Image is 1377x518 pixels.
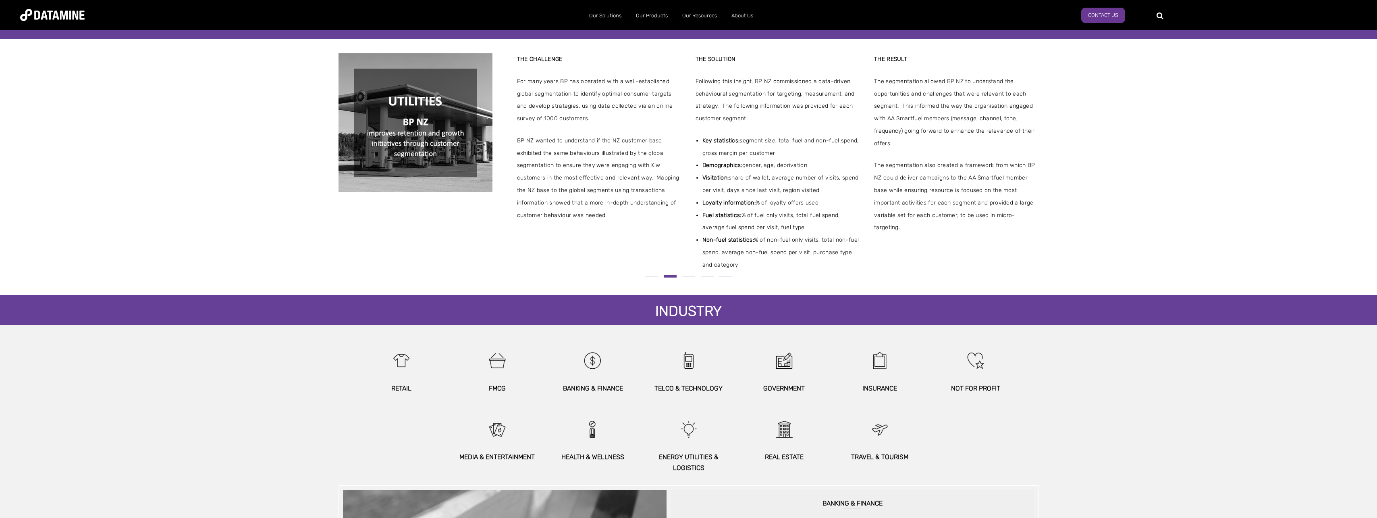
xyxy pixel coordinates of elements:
a: Our Products [629,5,675,26]
strong: Loyalty information: [702,199,756,206]
span: The segmentation allowed BP NZ to understand the opportunities and challenges that were relevant ... [874,75,1038,150]
img: Not%20For%20Profit.png [958,343,993,379]
strong: THE CHALLENGE [517,56,563,63]
p: HEALTH & WELLNESS [550,451,636,462]
span: % of non-fuel only visits, total non-fuel spend, average non-fuel spend per visit, purchase type ... [702,234,860,271]
img: Insurance.png [862,343,897,379]
p: ENERGY UTILITIES & Logistics [645,451,732,473]
img: Male%20sideways.png [575,411,610,447]
span: share of wallet, average number of visits, spend per visit, days since last visit, region visited [702,172,860,197]
p: REAL ESTATE [741,451,827,462]
p: BANKING & FINANCE [550,383,636,394]
strong: Visitation: [702,174,729,181]
strong: Key statistics: [702,137,740,144]
strong: THE SOLUTION [696,56,736,63]
p: FMCG [454,383,540,394]
strong: Demographics: [702,162,742,169]
img: Datamine [20,9,85,21]
img: Telecomms.png [671,343,706,379]
a: Our Resources [675,5,724,26]
span: % of fuel only visits, total fuel spend, average fuel spend per visit, fuel type [702,209,860,234]
p: NOT FOR PROFIT [932,383,1019,394]
span: BP NZ wanted to understand if the NZ customer base exhibited the same behaviours illustrated by t... [517,135,681,222]
strong: Non-fuel statistics: [702,236,754,243]
p: Retail [358,383,445,394]
a: Contact us [1081,8,1125,23]
span: Following this insight, BP NZ commissioned a data-driven behavioural segmentation for targeting, ... [696,75,860,125]
span: For many years BP has operated with a well-established global segmentation to identify optimal co... [517,75,681,125]
p: GOVERNMENT [741,383,827,394]
img: Government.png [767,343,802,379]
span: segment size, total fuel and non-fuel spend, gross margin per customer [702,135,860,160]
strong: Fuel statistics: [702,212,741,219]
h6: BANKING & FINANCE [679,500,1026,508]
p: TELCO & TECHNOLOGY [645,383,732,394]
h4: Industry [647,303,730,321]
span: The segmentation also created a framework from which BP NZ could deliver campaigns to the AA Smar... [874,159,1038,234]
p: INSURANCE [837,383,923,394]
p: Travel & Tourism [837,451,923,462]
img: Apartment.png [767,411,802,447]
img: Utilities.png [671,411,706,447]
a: About Us [724,5,760,26]
img: BP%20Case%20Study%20Image.png [339,53,492,192]
img: Entertainment.png [480,411,515,447]
img: FMCG.png [480,343,515,379]
span: gender, age, deprivation [702,159,860,172]
img: Banking%20%26%20Financial.png [575,343,610,379]
strong: THE RESULT [874,56,907,63]
p: MEDIA & ENTERTAINMENT [454,451,540,462]
span: % of loyalty offers used [702,197,860,209]
a: Our Solutions [582,5,629,26]
img: Travel%20%26%20Tourism.png [862,411,897,447]
img: Retail.png [384,343,419,379]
